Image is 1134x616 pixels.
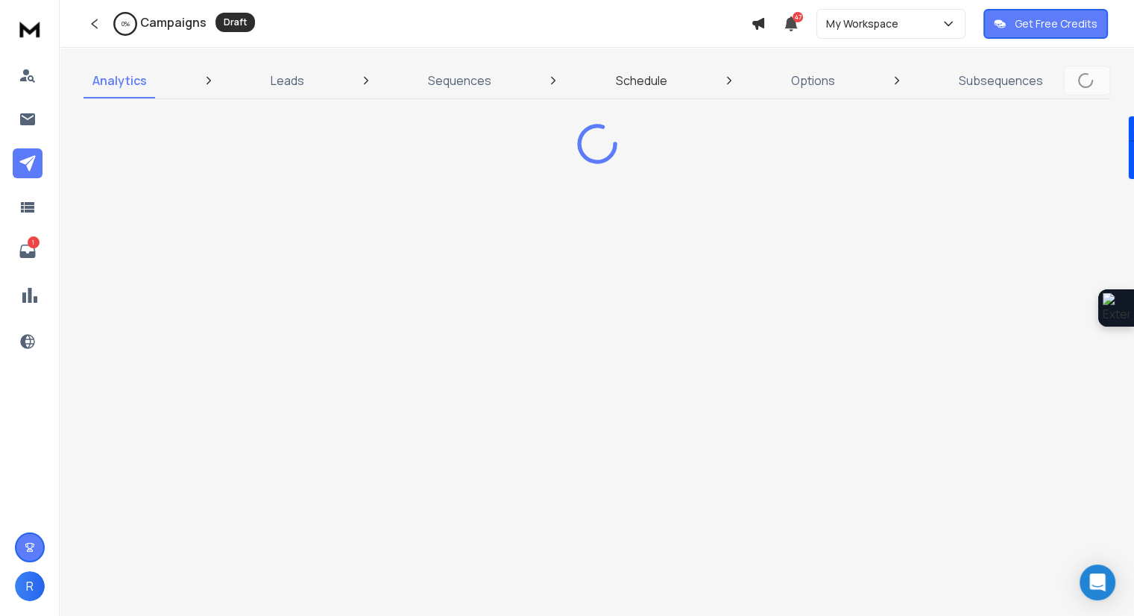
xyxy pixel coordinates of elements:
[791,72,835,89] p: Options
[15,15,45,43] img: logo
[983,9,1108,39] button: Get Free Credits
[826,16,904,31] p: My Workspace
[1015,16,1097,31] p: Get Free Credits
[28,236,40,248] p: 1
[428,72,491,89] p: Sequences
[84,63,156,98] a: Analytics
[13,236,42,266] a: 1
[15,571,45,601] button: R
[1103,293,1130,323] img: Extension Icon
[959,72,1043,89] p: Subsequences
[419,63,500,98] a: Sequences
[1080,565,1115,600] div: Open Intercom Messenger
[140,13,207,31] h1: Campaigns
[215,13,255,32] div: Draft
[616,72,667,89] p: Schedule
[793,12,803,22] span: 47
[607,63,676,98] a: Schedule
[92,72,147,89] p: Analytics
[782,63,844,98] a: Options
[950,63,1052,98] a: Subsequences
[271,72,304,89] p: Leads
[122,19,130,28] p: 0 %
[262,63,313,98] a: Leads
